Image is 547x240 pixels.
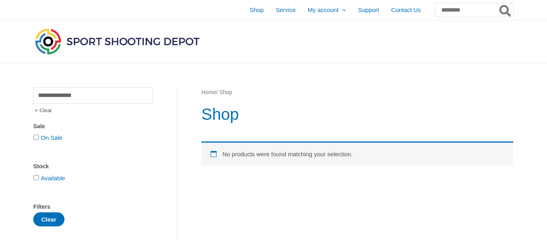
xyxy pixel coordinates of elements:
[201,141,513,166] div: No products were found matching your selection.
[498,3,513,17] button: Search
[41,134,62,141] a: On Sale
[33,121,153,132] div: Sale
[33,212,64,226] button: Clear
[201,89,216,95] a: Home
[33,201,153,213] div: Filters
[201,103,513,125] h1: Shop
[33,161,153,172] div: Stock
[201,87,513,98] nav: Breadcrumb
[34,135,39,140] input: On Sale
[33,26,201,56] img: Sport Shooting Depot
[34,175,39,180] input: Available
[33,104,52,117] span: Clear
[41,175,65,182] a: Available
